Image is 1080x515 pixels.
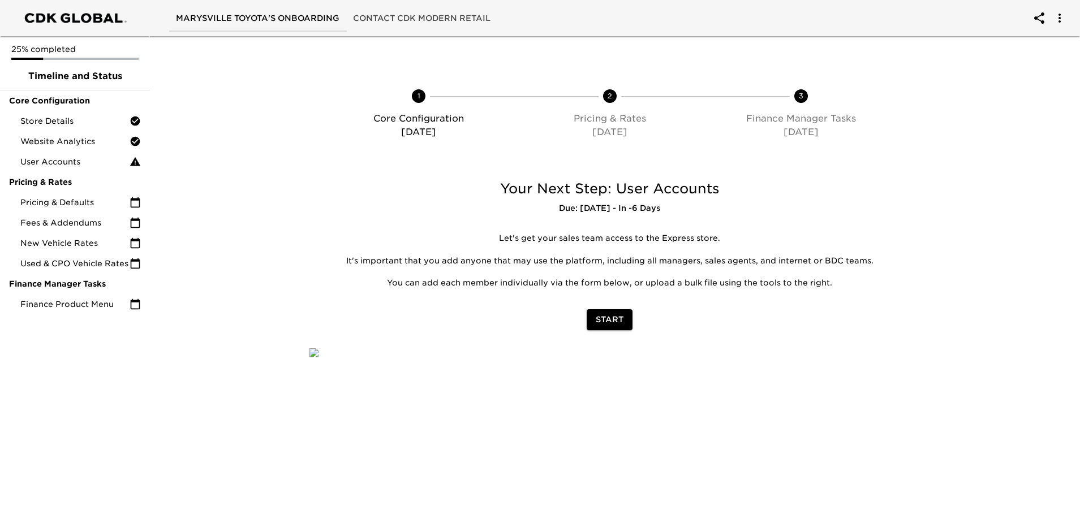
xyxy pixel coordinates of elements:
[418,92,420,100] text: 1
[710,125,892,139] p: [DATE]
[519,125,701,139] p: [DATE]
[328,125,510,139] p: [DATE]
[309,202,910,215] h6: Due: [DATE] - In -6 Days
[353,11,490,25] span: Contact CDK Modern Retail
[20,136,130,147] span: Website Analytics
[608,92,612,100] text: 2
[20,156,130,167] span: User Accounts
[1026,5,1053,32] button: account of current user
[20,197,130,208] span: Pricing & Defaults
[318,233,901,244] p: Let's get your sales team access to the Express store.
[309,348,319,357] img: qkibX1zbU72zw90W6Gan%2FTemplates%2FRjS7uaFIXtg43HUzxvoG%2F3e51d9d6-1114-4229-a5bf-f5ca567b6beb.jpg
[1046,5,1073,32] button: account of current user
[710,112,892,125] p: Finance Manager Tasks
[20,115,130,127] span: Store Details
[9,176,141,188] span: Pricing & Rates
[318,278,901,289] p: You can add each member individually via the form below, or upload a bulk file using the tools to...
[328,112,510,125] p: Core Configuration
[519,112,701,125] p: Pricing & Rates
[318,256,901,267] p: It's important that you add anyone that may use the platform, including all managers, sales agent...
[176,11,339,25] span: Marysville Toyota's Onboarding
[20,258,130,269] span: Used & CPO Vehicle Rates
[20,217,130,228] span: Fees & Addendums
[309,180,910,198] h5: Your Next Step: User Accounts
[9,70,141,83] span: Timeline and Status
[20,298,130,310] span: Finance Product Menu
[11,44,139,55] p: 25% completed
[9,278,141,289] span: Finance Manager Tasks
[596,313,623,327] span: Start
[587,309,632,330] button: Start
[9,95,141,106] span: Core Configuration
[799,92,803,100] text: 3
[20,237,130,249] span: New Vehicle Rates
